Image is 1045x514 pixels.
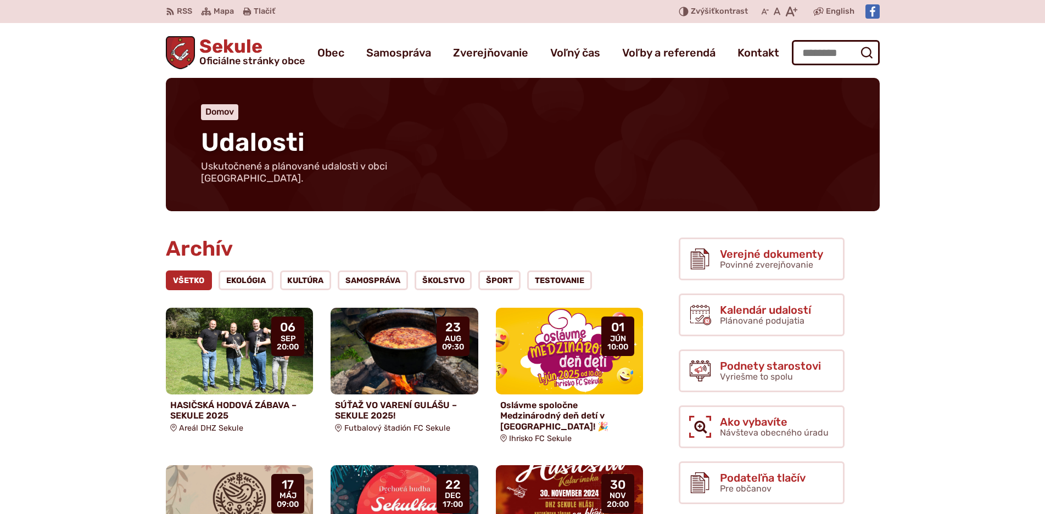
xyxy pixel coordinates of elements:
span: Pre občanov [720,483,772,494]
h4: HASIČSKÁ HODOVÁ ZÁBAVA – SEKULE 2025 [170,400,309,421]
a: Samospráva [366,37,431,68]
a: ŠKOLSTVO [415,270,472,290]
p: Uskutočnené a plánované udalosti v obci [GEOGRAPHIC_DATA]. [201,161,465,184]
span: kontrast [691,7,748,16]
a: Domov [205,106,234,117]
a: Testovanie [527,270,592,290]
a: Ekológia [219,270,273,290]
span: aug [442,335,464,343]
span: Mapa [214,5,234,18]
span: Oficiálne stránky obce [199,56,305,66]
span: RSS [177,5,192,18]
span: Kalendár udalostí [720,304,811,316]
img: Prejsť na domovskú stránku [166,36,195,69]
span: 23 [442,321,464,334]
a: Podnety starostovi Vyriešme to spolu [679,349,845,392]
span: 01 [607,321,628,334]
span: 20:00 [277,343,299,352]
h4: SÚŤAŽ VO VARENÍ GULÁŠU – SEKULE 2025! [335,400,474,421]
span: Návšteva obecného úradu [720,427,829,438]
a: HASIČSKÁ HODOVÁ ZÁBAVA – SEKULE 2025 Areál DHZ Sekule 06 sep 20:00 [166,308,314,437]
span: Vyriešme to spolu [720,371,793,382]
a: Voľný čas [550,37,600,68]
a: Kontakt [737,37,779,68]
span: 17:00 [443,500,463,509]
a: Ako vybavíte Návšteva obecného úradu [679,405,845,448]
a: Všetko [166,270,213,290]
a: Podateľňa tlačív Pre občanov [679,461,845,504]
span: 10:00 [607,343,628,352]
span: Ako vybavíte [720,416,829,428]
span: nov [607,492,629,500]
span: English [826,5,854,18]
h4: Oslávme spoločne Medzinárodný deň detí v [GEOGRAPHIC_DATA]! 🎉 [500,400,639,432]
span: Areál DHZ Sekule [179,423,243,433]
span: Ihrisko FC Sekule [509,434,572,443]
span: sep [277,335,299,343]
a: Verejné dokumenty Povinné zverejňovanie [679,238,845,280]
a: Logo Sekule, prejsť na domovskú stránku. [166,36,305,69]
span: Futbalový štadión FC Sekule [344,423,450,433]
span: máj [277,492,299,500]
span: 22 [443,478,463,492]
span: jún [607,335,628,343]
a: Samospráva [338,270,408,290]
span: Zvýšiť [691,7,715,16]
span: 09:30 [442,343,464,352]
span: 09:00 [277,500,299,509]
a: Šport [478,270,521,290]
span: Sekule [195,37,305,66]
img: Prejsť na Facebook stránku [865,4,880,19]
span: Plánované podujatia [720,315,804,326]
span: Udalosti [201,127,305,157]
span: 17 [277,478,299,492]
span: 20:00 [607,500,629,509]
a: Zverejňovanie [453,37,528,68]
span: Podnety starostovi [720,360,821,372]
span: Podateľňa tlačív [720,472,806,484]
span: 06 [277,321,299,334]
a: SÚŤAŽ VO VARENÍ GULÁŠU – SEKULE 2025! Futbalový štadión FC Sekule 23 aug 09:30 [331,308,478,437]
span: 30 [607,478,629,492]
span: Povinné zverejňovanie [720,259,813,270]
span: dec [443,492,463,500]
a: Voľby a referendá [622,37,716,68]
a: Obec [317,37,344,68]
span: Verejné dokumenty [720,248,823,260]
a: Kalendár udalostí Plánované podujatia [679,293,845,336]
a: Kultúra [280,270,332,290]
a: English [824,5,857,18]
h2: Archív [166,238,644,261]
span: Tlačiť [254,7,275,16]
a: Oslávme spoločne Medzinárodný deň detí v [GEOGRAPHIC_DATA]! 🎉 Ihrisko FC Sekule 01 jún 10:00 [496,308,644,447]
